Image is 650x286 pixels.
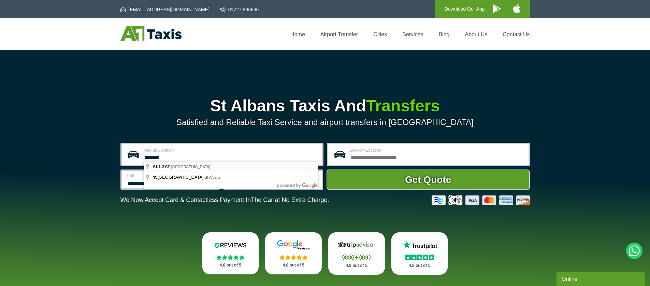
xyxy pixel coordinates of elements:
span: 45 [153,175,157,180]
p: Satisfied and Reliable Taxi Service and airport transfers in [GEOGRAPHIC_DATA] [120,118,530,127]
p: 4.8 out of 5 [210,261,251,270]
a: Google Stars 4.8 out of 5 [265,232,322,274]
a: About Us [465,31,488,37]
a: Home [290,31,305,37]
button: Get Quote [327,169,530,190]
a: Cities [373,31,387,37]
iframe: chat widget [557,271,647,286]
img: Stars [405,255,434,260]
label: Drop-off Location [350,148,524,152]
a: Services [402,31,423,37]
img: A1 Taxis iPhone App [513,4,520,13]
p: We Now Accept Card & Contactless Payment In [120,196,329,204]
span: The Car at No Extra Charge. [251,196,329,203]
p: Download Our App [445,5,485,13]
img: Trustpilot [399,240,440,250]
span: [GEOGRAPHIC_DATA] [171,165,211,169]
img: Credit And Debit Cards [432,195,530,205]
a: Tripadvisor Stars 4.8 out of 5 [328,232,385,275]
a: Contact Us [503,31,530,37]
span: St Albans [205,175,220,179]
img: A1 Taxis Android App [493,4,501,13]
a: [EMAIL_ADDRESS][DOMAIN_NAME] [120,6,210,13]
label: Date [127,174,215,178]
a: Blog [438,31,449,37]
a: Reviews.io Stars 4.8 out of 5 [202,232,259,274]
span: Transfers [366,97,440,115]
img: Stars [216,255,245,260]
span: [GEOGRAPHIC_DATA] [153,175,205,180]
p: 4.8 out of 5 [399,261,440,270]
a: Airport Transfer [320,31,358,37]
img: Stars [279,255,308,260]
span: AL1 2AT [153,164,170,169]
img: Reviews.io [210,240,251,250]
img: Tripadvisor [336,240,377,250]
img: Google [273,240,314,250]
img: Stars [342,255,371,260]
img: A1 Taxis St Albans LTD [120,26,182,41]
p: 4.8 out of 5 [273,261,314,270]
p: 4.8 out of 5 [336,261,377,270]
a: Trustpilot Stars 4.8 out of 5 [391,232,448,275]
label: Pick-up Location [144,148,318,152]
h1: St Albans Taxis And [120,98,530,114]
a: 01727 866666 [220,6,259,13]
